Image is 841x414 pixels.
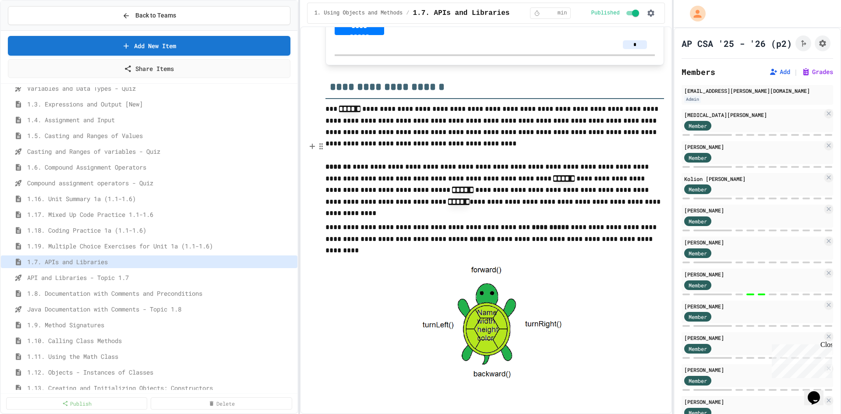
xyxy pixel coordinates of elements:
h1: AP CSA '25 - '26 (p2) [682,37,792,50]
div: [PERSON_NAME] [684,270,823,278]
span: Member [689,313,707,321]
span: 1.7. APIs and Libraries [413,8,510,18]
button: Add [769,67,790,76]
a: Add New Item [8,36,290,56]
div: [PERSON_NAME] [684,398,823,406]
span: | [794,67,798,77]
span: 1.11. Using the Math Class [27,352,294,361]
span: 1.4. Assignment and Input [27,115,294,124]
span: Member [689,249,707,257]
span: 1.9. Method Signatures [27,320,294,329]
span: 1.5. Casting and Ranges of Values [27,131,294,140]
button: Assignment Settings [815,35,830,51]
span: 1.10. Calling Class Methods [27,336,294,345]
div: Admin [684,96,701,103]
span: Member [689,217,707,225]
div: [PERSON_NAME] [684,238,823,246]
button: Click to see fork details [795,35,811,51]
span: Member [689,122,707,130]
span: 1.7. APIs and Libraries [27,257,294,266]
a: Publish [6,397,147,410]
span: Java Documentation with Comments - Topic 1.8 [27,304,294,314]
div: [PERSON_NAME] [684,143,823,151]
span: 1.17. Mixed Up Code Practice 1.1-1.6 [27,210,294,219]
span: 1.12. Objects - Instances of Classes [27,368,294,377]
div: [MEDICAL_DATA][PERSON_NAME] [684,111,823,119]
span: Variables and Data Types - Quiz [27,84,294,93]
div: Kolion [PERSON_NAME] [684,175,823,183]
span: 1.16. Unit Summary 1a (1.1-1.6) [27,194,294,203]
span: 1.6. Compound Assignment Operators [27,163,294,172]
span: API and Libraries - Topic 1.7 [27,273,294,282]
div: My Account [681,4,708,24]
div: [PERSON_NAME] [684,366,823,374]
span: 1.19. Multiple Choice Exercises for Unit 1a (1.1-1.6) [27,241,294,251]
span: 1.8. Documentation with Comments and Preconditions [27,289,294,298]
span: 1.18. Coding Practice 1a (1.1-1.6) [27,226,294,235]
div: [PERSON_NAME] [684,206,823,214]
span: 1.3. Expressions and Output [New] [27,99,294,109]
span: 1. Using Objects and Methods [314,10,403,17]
div: [EMAIL_ADDRESS][PERSON_NAME][DOMAIN_NAME] [684,87,830,95]
button: Back to Teams [8,6,290,25]
span: Published [591,10,620,17]
span: Compound assignment operators - Quiz [27,178,294,188]
button: Grades [802,67,833,76]
span: 1.13. Creating and Initializing Objects: Constructors [27,383,294,393]
span: / [406,10,409,17]
div: Chat with us now!Close [4,4,60,56]
span: Member [689,154,707,162]
div: [PERSON_NAME] [684,302,823,310]
h2: Members [682,66,715,78]
span: Casting and Ranges of variables - Quiz [27,147,294,156]
span: Back to Teams [135,11,176,20]
span: min [558,10,567,17]
span: Member [689,377,707,385]
span: Member [689,345,707,353]
span: Member [689,185,707,193]
span: Member [689,281,707,289]
div: Content is published and visible to students [591,8,641,18]
div: [PERSON_NAME] [684,334,823,342]
iframe: chat widget [804,379,832,405]
a: Share Items [8,59,290,78]
a: Delete [151,397,292,410]
iframe: chat widget [768,341,832,378]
